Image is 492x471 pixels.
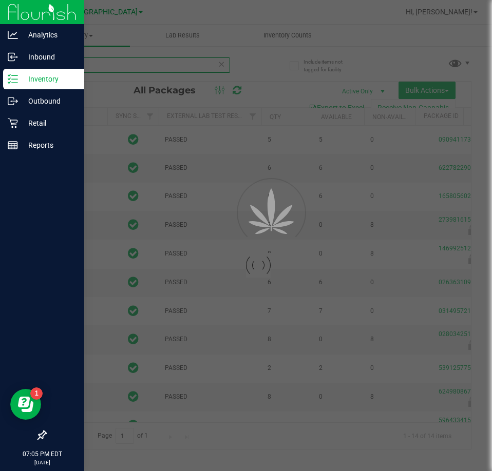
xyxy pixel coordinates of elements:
inline-svg: Inbound [8,52,18,62]
p: Inbound [18,51,80,63]
inline-svg: Analytics [8,30,18,40]
inline-svg: Reports [8,140,18,150]
p: 07:05 PM EDT [5,449,80,459]
inline-svg: Outbound [8,96,18,106]
p: Reports [18,139,80,151]
inline-svg: Retail [8,118,18,128]
p: Analytics [18,29,80,41]
p: [DATE] [5,459,80,466]
p: Outbound [18,95,80,107]
inline-svg: Inventory [8,74,18,84]
iframe: Resource center [10,389,41,420]
p: Retail [18,117,80,129]
iframe: Resource center unread badge [30,387,43,400]
p: Inventory [18,73,80,85]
